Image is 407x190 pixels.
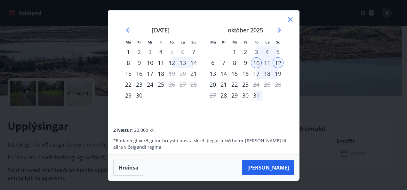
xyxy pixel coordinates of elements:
[273,57,283,68] div: 12
[273,57,283,68] td: Selected as end date. sunnudagur, 12. október 2025
[123,68,134,79] td: Choose mánudagur, 15. september 2025 as your check-in date. It’s available.
[229,57,240,68] td: Choose miðvikudagur, 8. október 2025 as your check-in date. It’s available.
[254,40,259,44] small: Fö
[207,90,218,101] td: Not available. mánudagur, 27. október 2025
[134,57,145,68] div: 9
[123,57,134,68] div: 8
[123,90,134,101] div: Aðeins innritun í boði
[240,57,251,68] div: 9
[134,79,145,90] div: 23
[232,40,237,44] small: Mi
[123,46,134,57] td: Choose mánudagur, 1. september 2025 as your check-in date. It’s available.
[134,90,145,101] td: Choose þriðjudagur, 30. september 2025 as your check-in date. It’s available.
[134,68,145,79] div: 16
[177,79,188,90] td: Not available. laugardagur, 27. september 2025
[207,79,218,90] div: 20
[134,46,145,57] div: 2
[251,90,262,101] td: Choose föstudagur, 31. október 2025 as your check-in date. It’s available.
[218,68,229,79] div: 14
[113,160,144,176] button: Hreinsa
[207,79,218,90] td: Choose mánudagur, 20. október 2025 as your check-in date. It’s available.
[134,127,155,133] span: 20.000 kr.
[276,40,281,44] small: Su
[145,79,156,90] div: 24
[123,46,134,57] div: 1
[262,46,273,57] td: Choose laugardagur, 4. október 2025 as your check-in date. It’s available.
[145,46,156,57] div: 3
[240,46,251,57] div: 2
[218,57,229,68] div: 7
[229,90,240,101] div: 29
[188,57,199,68] div: 14
[166,79,177,90] td: Choose föstudagur, 26. september 2025 as your check-in date. It’s available.
[116,18,291,115] div: Calendar
[166,46,177,57] div: Aðeins útritun í boði
[177,57,188,68] td: Choose laugardagur, 13. september 2025 as your check-in date. It’s available.
[177,68,188,79] td: Not available. laugardagur, 20. september 2025
[134,46,145,57] td: Choose þriðjudagur, 2. september 2025 as your check-in date. It’s available.
[251,68,262,79] div: 17
[166,57,177,68] div: 12
[251,46,262,57] div: 3
[251,46,262,57] td: Choose föstudagur, 3. október 2025 as your check-in date. It’s available.
[251,90,262,101] div: 31
[166,68,177,79] td: Choose föstudagur, 19. september 2025 as your check-in date. It’s available.
[262,68,273,79] td: Choose laugardagur, 18. október 2025 as your check-in date. It’s available.
[222,40,226,44] small: Þr
[156,57,166,68] td: Choose fimmtudagur, 11. september 2025 as your check-in date. It’s available.
[159,40,163,44] small: Fi
[166,57,177,68] td: Choose föstudagur, 12. september 2025 as your check-in date. It’s available.
[145,57,156,68] div: 10
[218,90,229,101] div: Aðeins innritun í boði
[262,46,273,57] div: 4
[113,127,133,133] span: 2 Nætur:
[240,79,251,90] div: 23
[240,57,251,68] td: Choose fimmtudagur, 9. október 2025 as your check-in date. It’s available.
[265,40,270,44] small: La
[275,26,282,34] div: Move forward to switch to the next month.
[244,40,247,44] small: Fi
[156,68,166,79] div: 18
[166,68,177,79] div: Aðeins útritun í boði
[210,40,216,44] small: Má
[156,57,166,68] div: 11
[251,79,262,90] div: Aðeins útritun í boði
[166,79,177,90] div: Aðeins útritun í boði
[148,40,152,44] small: Mi
[273,68,283,79] td: Choose sunnudagur, 19. október 2025 as your check-in date. It’s available.
[229,90,240,101] td: Choose miðvikudagur, 29. október 2025 as your check-in date. It’s available.
[240,90,251,101] td: Choose fimmtudagur, 30. október 2025 as your check-in date. It’s available.
[137,40,141,44] small: Þr
[262,57,273,68] td: Selected. laugardagur, 11. október 2025
[113,138,294,150] p: * Endanlegt verð getur breyst í næsta skrefi þegar tekið hefur [PERSON_NAME] til allra viðeigandi...
[188,46,199,57] div: Aðeins innritun í boði
[166,46,177,57] td: Choose föstudagur, 5. september 2025 as your check-in date. It’s available.
[191,40,196,44] small: Su
[218,79,229,90] div: 21
[145,46,156,57] td: Choose miðvikudagur, 3. september 2025 as your check-in date. It’s available.
[188,46,199,57] td: Choose sunnudagur, 7. september 2025 as your check-in date. It’s available.
[240,46,251,57] td: Choose fimmtudagur, 2. október 2025 as your check-in date. It’s available.
[188,79,199,90] td: Not available. sunnudagur, 28. september 2025
[125,40,131,44] small: Má
[170,40,174,44] small: Fö
[188,68,199,79] div: Aðeins innritun í boði
[251,57,262,68] td: Selected as start date. föstudagur, 10. október 2025
[145,79,156,90] td: Choose miðvikudagur, 24. september 2025 as your check-in date. It’s available.
[177,57,188,68] div: 13
[123,79,134,90] td: Choose mánudagur, 22. september 2025 as your check-in date. It’s available.
[145,68,156,79] div: 17
[207,57,218,68] div: 6
[240,68,251,79] td: Choose fimmtudagur, 16. október 2025 as your check-in date. It’s available.
[242,160,294,175] button: [PERSON_NAME]
[207,57,218,68] td: Choose mánudagur, 6. október 2025 as your check-in date. It’s available.
[240,79,251,90] td: Choose fimmtudagur, 23. október 2025 as your check-in date. It’s available.
[134,90,145,101] div: 30
[156,68,166,79] td: Choose fimmtudagur, 18. september 2025 as your check-in date. It’s available.
[229,68,240,79] td: Choose miðvikudagur, 15. október 2025 as your check-in date. It’s available.
[262,68,273,79] div: 18
[207,68,218,79] td: Choose mánudagur, 13. október 2025 as your check-in date. It’s available.
[273,46,283,57] div: 5
[262,79,273,90] td: Not available. laugardagur, 25. október 2025
[229,46,240,57] div: 1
